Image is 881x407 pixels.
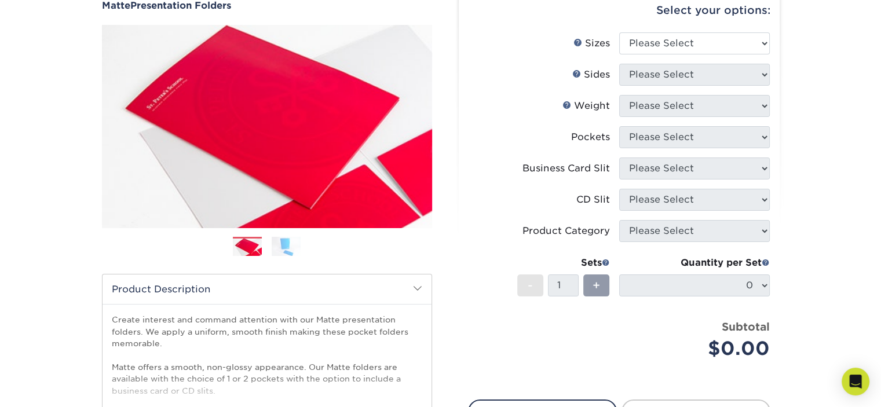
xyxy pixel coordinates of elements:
[593,277,600,294] span: +
[722,320,770,333] strong: Subtotal
[576,193,610,207] div: CD Slit
[103,274,432,304] h2: Product Description
[233,237,262,257] img: Presentation Folders 01
[572,68,610,82] div: Sides
[528,277,533,294] span: -
[102,12,432,240] img: Matte 01
[272,237,301,256] img: Presentation Folders 02
[562,99,610,113] div: Weight
[571,130,610,144] div: Pockets
[628,335,770,362] div: $0.00
[522,224,610,238] div: Product Category
[522,162,610,175] div: Business Card Slit
[842,368,869,395] div: Open Intercom Messenger
[619,256,770,270] div: Quantity per Set
[573,36,610,50] div: Sizes
[517,256,610,270] div: Sets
